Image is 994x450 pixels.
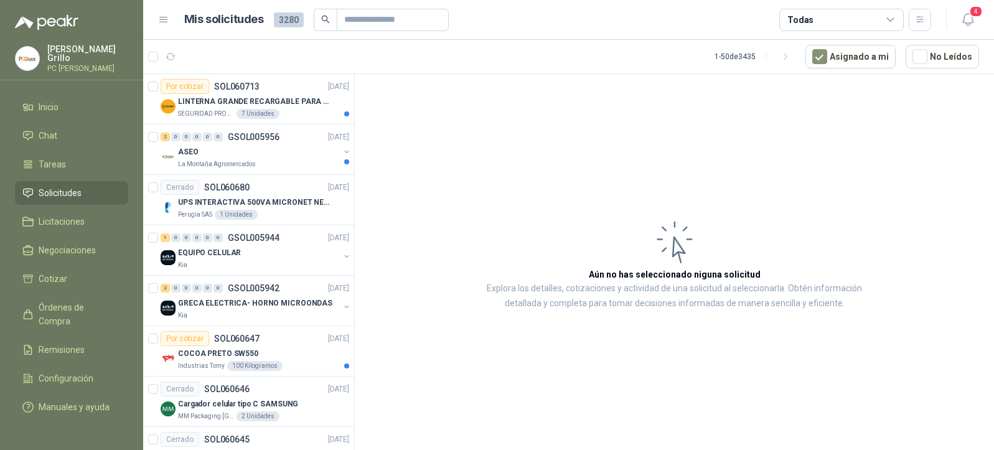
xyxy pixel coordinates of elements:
img: Company Logo [161,200,176,215]
span: Chat [39,129,57,143]
p: GRECA ELECTRICA- HORNO MICROONDAS [178,298,332,309]
span: Tareas [39,157,66,171]
div: 0 [171,233,181,242]
div: 0 [213,133,223,141]
p: SOL060645 [204,435,250,444]
div: 0 [192,233,202,242]
div: 1 - 50 de 3435 [715,47,795,67]
div: 0 [203,284,212,293]
span: Configuración [39,372,93,385]
p: [DATE] [328,81,349,93]
p: GSOL005942 [228,284,279,293]
div: 2 [161,284,170,293]
p: UPS INTERACTIVA 500VA MICRONET NEGRA MARCA: POWEST NICOMAR [178,197,333,209]
div: 0 [192,133,202,141]
div: 7 Unidades [237,109,279,119]
p: Kia [178,311,187,321]
div: 0 [203,133,212,141]
span: 3280 [274,12,304,27]
p: [DATE] [328,434,349,446]
span: Negociaciones [39,243,96,257]
p: SEGURIDAD PROVISER LTDA [178,109,234,119]
span: Órdenes de Compra [39,301,116,328]
p: GSOL005956 [228,133,279,141]
p: ASEO [178,146,199,158]
a: Remisiones [15,338,128,362]
a: 2 0 0 0 0 0 GSOL005956[DATE] Company LogoASEOLa Montaña Agromercados [161,129,352,169]
img: Company Logo [16,47,39,70]
div: 0 [192,284,202,293]
span: Inicio [39,100,59,114]
div: 0 [182,233,191,242]
span: Solicitudes [39,186,82,200]
div: Cerrado [161,382,199,396]
a: Solicitudes [15,181,128,205]
div: Cerrado [161,180,199,195]
div: Todas [787,13,813,27]
div: 1 [161,233,170,242]
h1: Mis solicitudes [184,11,264,29]
a: CerradoSOL060646[DATE] Company LogoCargador celular tipo C SAMSUNGMM Packaging [GEOGRAPHIC_DATA]2... [143,377,354,427]
span: Cotizar [39,272,67,286]
span: Remisiones [39,343,85,357]
button: Asignado a mi [805,45,896,68]
img: Company Logo [161,99,176,114]
button: No Leídos [906,45,979,68]
p: Explora los detalles, cotizaciones y actividad de una solicitud al seleccionarla. Obtén informaci... [479,281,870,311]
a: Inicio [15,95,128,119]
div: 0 [182,284,191,293]
a: Licitaciones [15,210,128,233]
img: Company Logo [161,250,176,265]
div: Cerrado [161,432,199,447]
div: 0 [213,284,223,293]
p: SOL060680 [204,183,250,192]
a: Órdenes de Compra [15,296,128,333]
p: Perugia SAS [178,210,212,220]
p: [DATE] [328,182,349,194]
a: Cotizar [15,267,128,291]
p: La Montaña Agromercados [178,159,256,169]
div: 0 [171,284,181,293]
span: Manuales y ayuda [39,400,110,414]
p: [PERSON_NAME] Grillo [47,45,128,62]
div: 0 [182,133,191,141]
p: [DATE] [328,383,349,395]
img: Logo peakr [15,15,78,30]
p: GSOL005944 [228,233,279,242]
div: 0 [203,233,212,242]
p: [DATE] [328,232,349,244]
span: 4 [969,6,983,17]
p: [DATE] [328,131,349,143]
div: 0 [171,133,181,141]
p: Industrias Tomy [178,361,225,371]
a: 1 0 0 0 0 0 GSOL005944[DATE] Company LogoEQUIPO CELULARKia [161,230,352,270]
a: 2 0 0 0 0 0 GSOL005942[DATE] Company LogoGRECA ELECTRICA- HORNO MICROONDASKia [161,281,352,321]
a: Configuración [15,367,128,390]
img: Company Logo [161,351,176,366]
a: Por cotizarSOL060647[DATE] Company LogoCOCOA PRETO SW550Industrias Tomy100 Kilogramos [143,326,354,377]
div: Por cotizar [161,331,209,346]
img: Company Logo [161,301,176,316]
p: PC [PERSON_NAME] [47,65,128,72]
a: Por cotizarSOL060713[DATE] Company LogoLINTERNA GRANDE RECARGABLE PARA ESPACIOS ABIERTOS 100-150M... [143,74,354,124]
h3: Aún no has seleccionado niguna solicitud [589,268,761,281]
p: SOL060647 [214,334,260,343]
a: Manuales y ayuda [15,395,128,419]
p: EQUIPO CELULAR [178,247,241,259]
a: Negociaciones [15,238,128,262]
div: 2 [161,133,170,141]
a: Chat [15,124,128,148]
p: [DATE] [328,333,349,345]
p: MM Packaging [GEOGRAPHIC_DATA] [178,411,234,421]
p: SOL060713 [214,82,260,91]
img: Company Logo [161,401,176,416]
p: Kia [178,260,187,270]
p: LINTERNA GRANDE RECARGABLE PARA ESPACIOS ABIERTOS 100-150MTS [178,96,333,108]
img: Company Logo [161,149,176,164]
p: [DATE] [328,283,349,294]
p: COCOA PRETO SW550 [178,348,258,360]
div: Por cotizar [161,79,209,94]
div: 100 Kilogramos [227,361,283,371]
div: 2 Unidades [237,411,279,421]
div: 1 Unidades [215,210,258,220]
